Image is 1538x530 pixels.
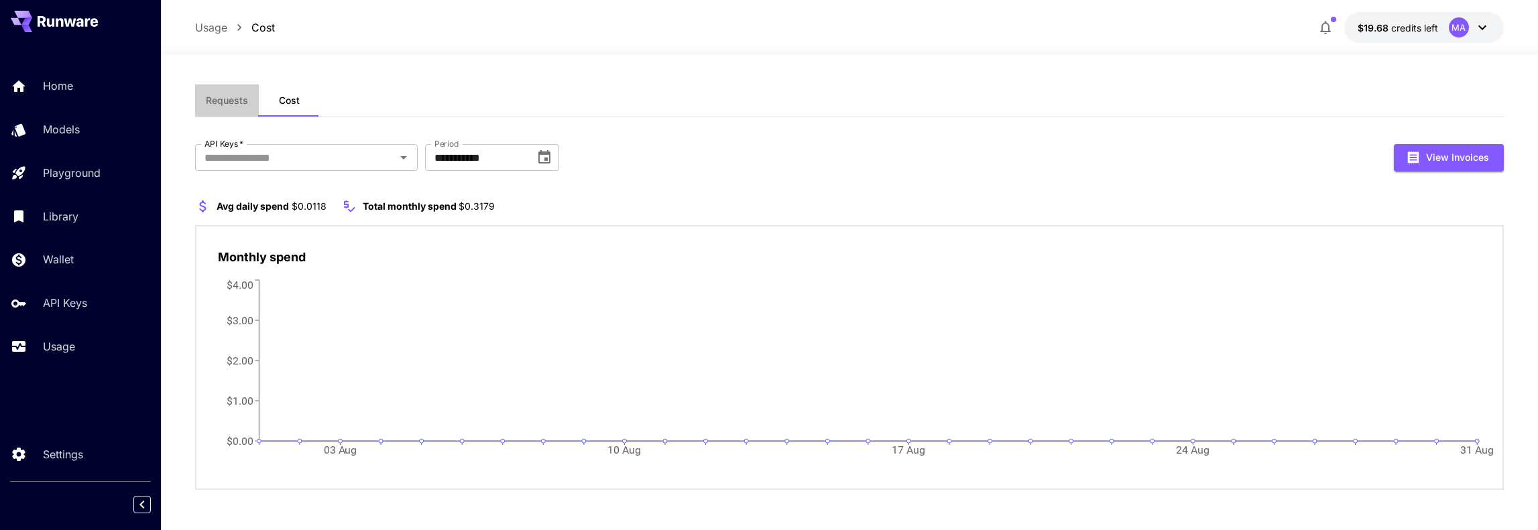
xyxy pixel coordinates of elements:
[133,496,151,513] button: Collapse sidebar
[279,94,300,107] span: Cost
[195,19,275,36] nav: breadcrumb
[43,78,73,94] p: Home
[1358,22,1391,34] span: $19.68
[251,19,275,36] a: Cost
[1391,22,1438,34] span: credits left
[609,444,642,456] tspan: 10 Aug
[1394,144,1504,172] button: View Invoices
[43,295,87,311] p: API Keys
[43,165,101,181] p: Playground
[324,444,357,456] tspan: 03 Aug
[206,94,248,107] span: Requests
[1394,150,1504,163] a: View Invoices
[434,138,459,149] label: Period
[394,148,413,167] button: Open
[1178,444,1211,456] tspan: 24 Aug
[227,314,254,326] tspan: $3.00
[459,200,495,212] span: $0.3179
[218,248,306,266] p: Monthly spend
[1463,444,1496,456] tspan: 31 Aug
[893,444,927,456] tspan: 17 Aug
[227,395,254,407] tspan: $1.00
[227,278,254,291] tspan: $4.00
[1358,21,1438,35] div: $19.6774
[43,338,75,354] p: Usage
[195,19,227,36] a: Usage
[363,200,457,212] span: Total monthly spend
[1449,17,1469,38] div: MA
[1344,12,1504,43] button: $19.6774MA
[143,492,161,517] div: Collapse sidebar
[531,144,558,171] button: Choose date, selected date is Aug 31, 2025
[43,446,83,462] p: Settings
[43,208,78,224] p: Library
[227,435,254,448] tspan: $0.00
[43,251,74,267] p: Wallet
[227,354,254,367] tspan: $2.00
[43,121,80,137] p: Models
[204,138,243,149] label: API Keys
[292,200,327,212] span: $0.0118
[217,200,289,212] span: Avg daily spend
